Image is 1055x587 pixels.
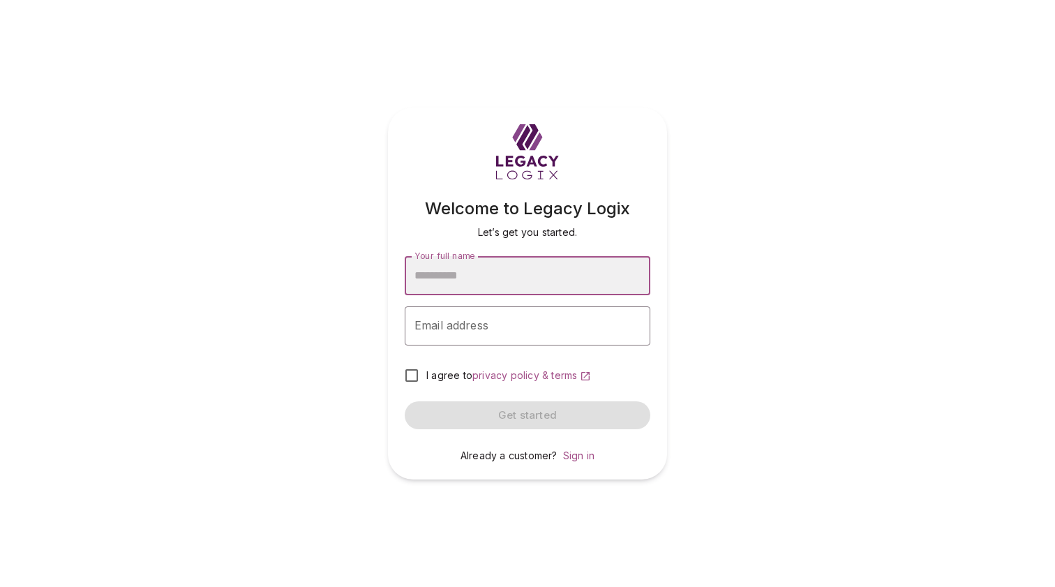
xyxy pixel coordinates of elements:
span: privacy policy & terms [472,369,577,381]
a: Sign in [563,449,594,461]
span: Welcome to Legacy Logix [425,198,630,218]
span: I agree to [426,369,472,381]
span: Already a customer? [461,449,558,461]
span: Your full name [414,251,474,261]
a: privacy policy & terms [472,369,591,381]
span: Let’s get you started. [478,226,577,238]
